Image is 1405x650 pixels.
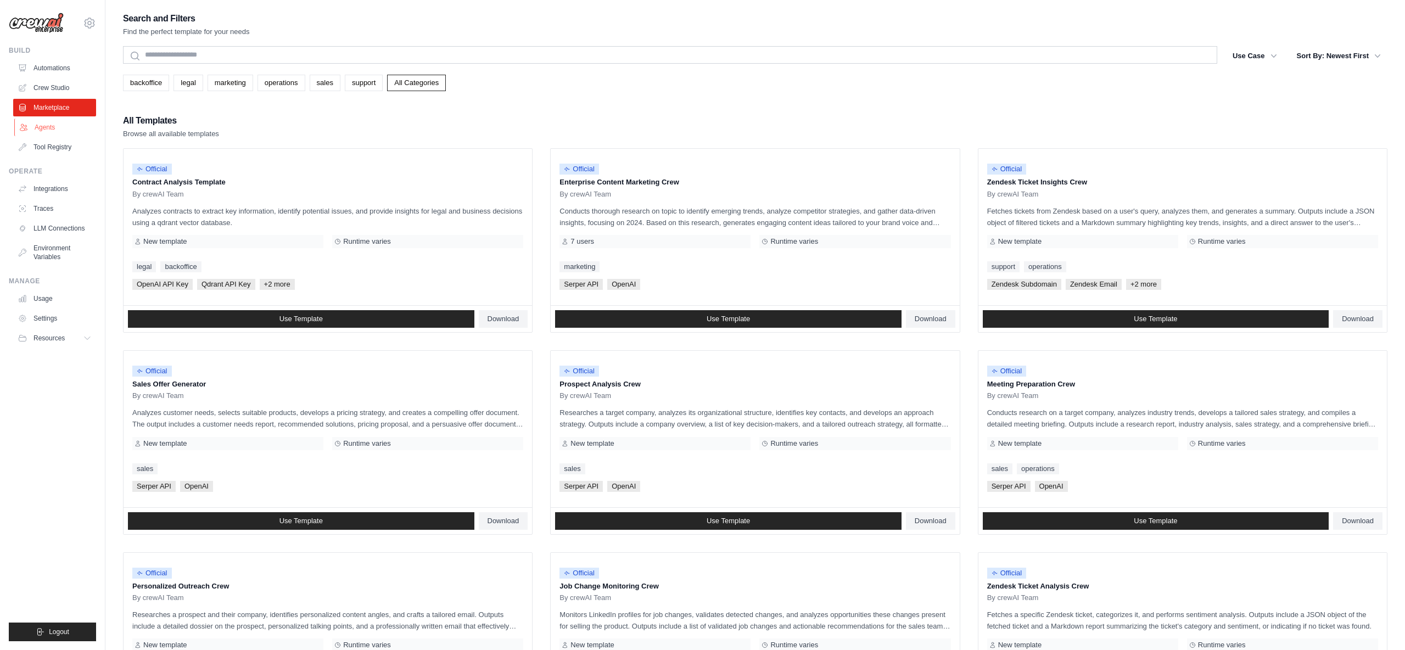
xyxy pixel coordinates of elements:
[987,609,1378,632] p: Fetches a specific Zendesk ticket, categorizes it, and performs sentiment analysis. Outputs inclu...
[1035,481,1068,492] span: OpenAI
[9,623,96,641] button: Logout
[559,366,599,377] span: Official
[132,279,193,290] span: OpenAI API Key
[998,439,1042,448] span: New template
[559,164,599,175] span: Official
[123,75,169,91] a: backoffice
[132,391,184,400] span: By crewAI Team
[143,237,187,246] span: New template
[983,310,1329,328] a: Use Template
[607,279,640,290] span: OpenAI
[132,366,172,377] span: Official
[208,75,253,91] a: marketing
[132,379,523,390] p: Sales Offer Generator
[13,59,96,77] a: Automations
[13,99,96,116] a: Marketplace
[770,237,818,246] span: Runtime varies
[9,13,64,33] img: Logo
[1333,310,1382,328] a: Download
[559,593,611,602] span: By crewAI Team
[1333,512,1382,530] a: Download
[987,279,1061,290] span: Zendesk Subdomain
[123,11,250,26] h2: Search and Filters
[13,310,96,327] a: Settings
[13,180,96,198] a: Integrations
[13,200,96,217] a: Traces
[260,279,295,290] span: +2 more
[173,75,203,91] a: legal
[343,439,391,448] span: Runtime varies
[559,379,950,390] p: Prospect Analysis Crew
[343,641,391,649] span: Runtime varies
[906,310,955,328] a: Download
[1198,439,1246,448] span: Runtime varies
[14,119,97,136] a: Agents
[488,517,519,525] span: Download
[559,568,599,579] span: Official
[987,391,1039,400] span: By crewAI Team
[143,439,187,448] span: New template
[1017,463,1059,474] a: operations
[160,261,201,272] a: backoffice
[559,261,600,272] a: marketing
[987,481,1031,492] span: Serper API
[770,641,818,649] span: Runtime varies
[128,512,474,530] a: Use Template
[987,463,1012,474] a: sales
[555,512,902,530] a: Use Template
[987,164,1027,175] span: Official
[998,237,1042,246] span: New template
[123,128,219,139] p: Browse all available templates
[132,190,184,199] span: By crewAI Team
[132,177,523,188] p: Contract Analysis Template
[559,279,603,290] span: Serper API
[132,164,172,175] span: Official
[1198,237,1246,246] span: Runtime varies
[132,581,523,592] p: Personalized Outreach Crew
[33,334,65,343] span: Resources
[983,512,1329,530] a: Use Template
[132,609,523,632] p: Researches a prospect and their company, identifies personalized content angles, and crafts a tai...
[13,138,96,156] a: Tool Registry
[1342,315,1374,323] span: Download
[559,407,950,430] p: Researches a target company, analyzes its organizational structure, identifies key contacts, and ...
[559,177,950,188] p: Enterprise Content Marketing Crew
[123,113,219,128] h2: All Templates
[49,627,69,636] span: Logout
[279,315,323,323] span: Use Template
[387,75,446,91] a: All Categories
[132,481,176,492] span: Serper API
[1126,279,1161,290] span: +2 more
[559,581,950,592] p: Job Change Monitoring Crew
[479,310,528,328] a: Download
[906,512,955,530] a: Download
[607,481,640,492] span: OpenAI
[998,641,1042,649] span: New template
[559,190,611,199] span: By crewAI Team
[559,391,611,400] span: By crewAI Team
[987,261,1020,272] a: support
[707,517,750,525] span: Use Template
[132,261,156,272] a: legal
[13,290,96,307] a: Usage
[915,315,947,323] span: Download
[987,568,1027,579] span: Official
[258,75,305,91] a: operations
[987,205,1378,228] p: Fetches tickets from Zendesk based on a user's query, analyzes them, and generates a summary. Out...
[345,75,383,91] a: support
[987,581,1378,592] p: Zendesk Ticket Analysis Crew
[9,277,96,285] div: Manage
[9,46,96,55] div: Build
[1134,315,1177,323] span: Use Template
[570,237,594,246] span: 7 users
[343,237,391,246] span: Runtime varies
[770,439,818,448] span: Runtime varies
[570,641,614,649] span: New template
[555,310,902,328] a: Use Template
[279,517,323,525] span: Use Template
[1226,46,1284,66] button: Use Case
[132,568,172,579] span: Official
[1342,517,1374,525] span: Download
[987,177,1378,188] p: Zendesk Ticket Insights Crew
[559,205,950,228] p: Conducts thorough research on topic to identify emerging trends, analyze competitor strategies, a...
